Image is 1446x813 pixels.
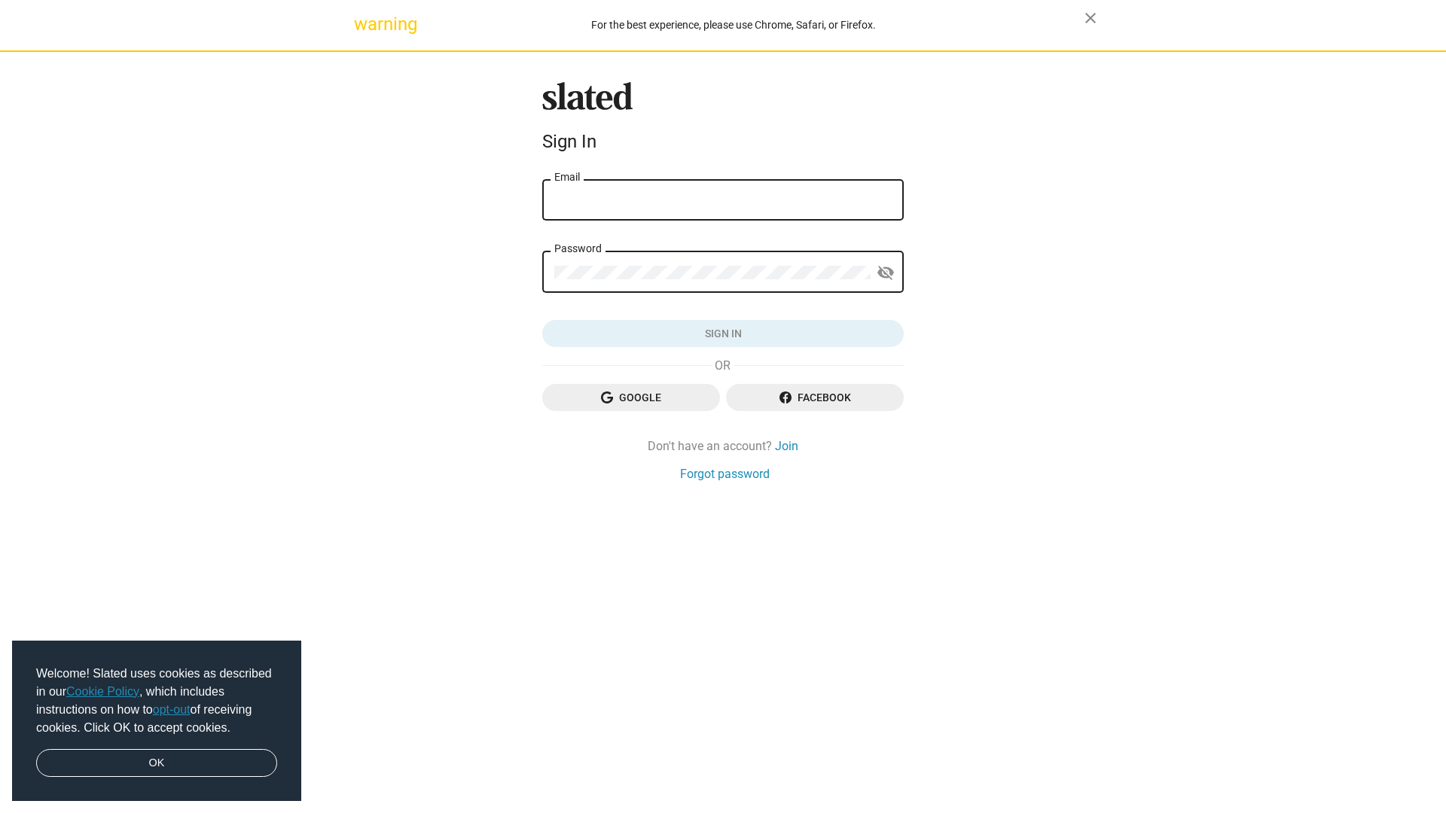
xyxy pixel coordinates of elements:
sl-branding: Sign In [542,82,904,159]
mat-icon: close [1081,9,1100,27]
div: Don't have an account? [542,438,904,454]
button: Show password [871,258,901,288]
a: Cookie Policy [66,685,139,698]
a: dismiss cookie message [36,749,277,778]
span: Welcome! Slated uses cookies as described in our , which includes instructions on how to of recei... [36,665,277,737]
span: Facebook [738,384,892,411]
button: Google [542,384,720,411]
mat-icon: warning [354,15,372,33]
a: opt-out [153,703,191,716]
mat-icon: visibility_off [877,261,895,285]
a: Forgot password [680,466,770,482]
button: Facebook [726,384,904,411]
span: Google [554,384,708,411]
div: cookieconsent [12,641,301,802]
a: Join [775,438,798,454]
div: Sign In [542,131,904,152]
div: For the best experience, please use Chrome, Safari, or Firefox. [383,15,1084,35]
